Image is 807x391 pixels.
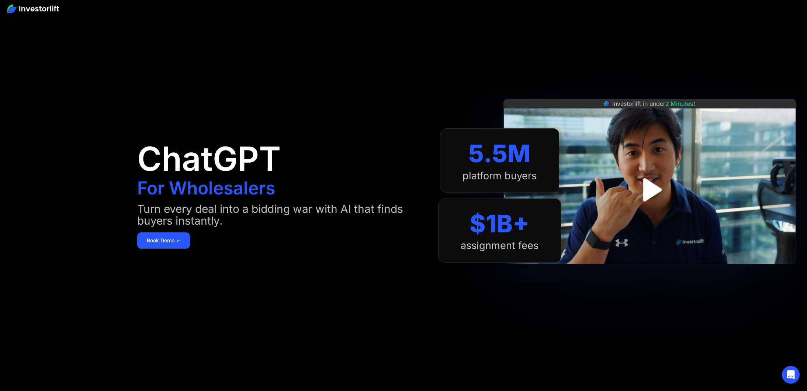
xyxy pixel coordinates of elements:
[782,366,800,384] div: Open Intercom Messenger
[633,173,666,206] a: open lightbox
[137,142,281,176] h1: ChatGPT
[612,99,695,108] div: Investorlift in under !
[137,203,423,226] div: Turn every deal into a bidding war with AI that finds buyers instantly.
[137,179,275,197] h1: For Wholesalers
[461,240,538,252] div: assignment fees
[665,100,693,107] span: 2 Minutes
[468,139,530,168] div: 5.5M
[594,268,705,277] iframe: Customer reviews powered by Trustpilot
[463,170,537,182] div: platform buyers
[137,232,190,249] a: Book Demo ➢
[470,209,529,238] div: $1B+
